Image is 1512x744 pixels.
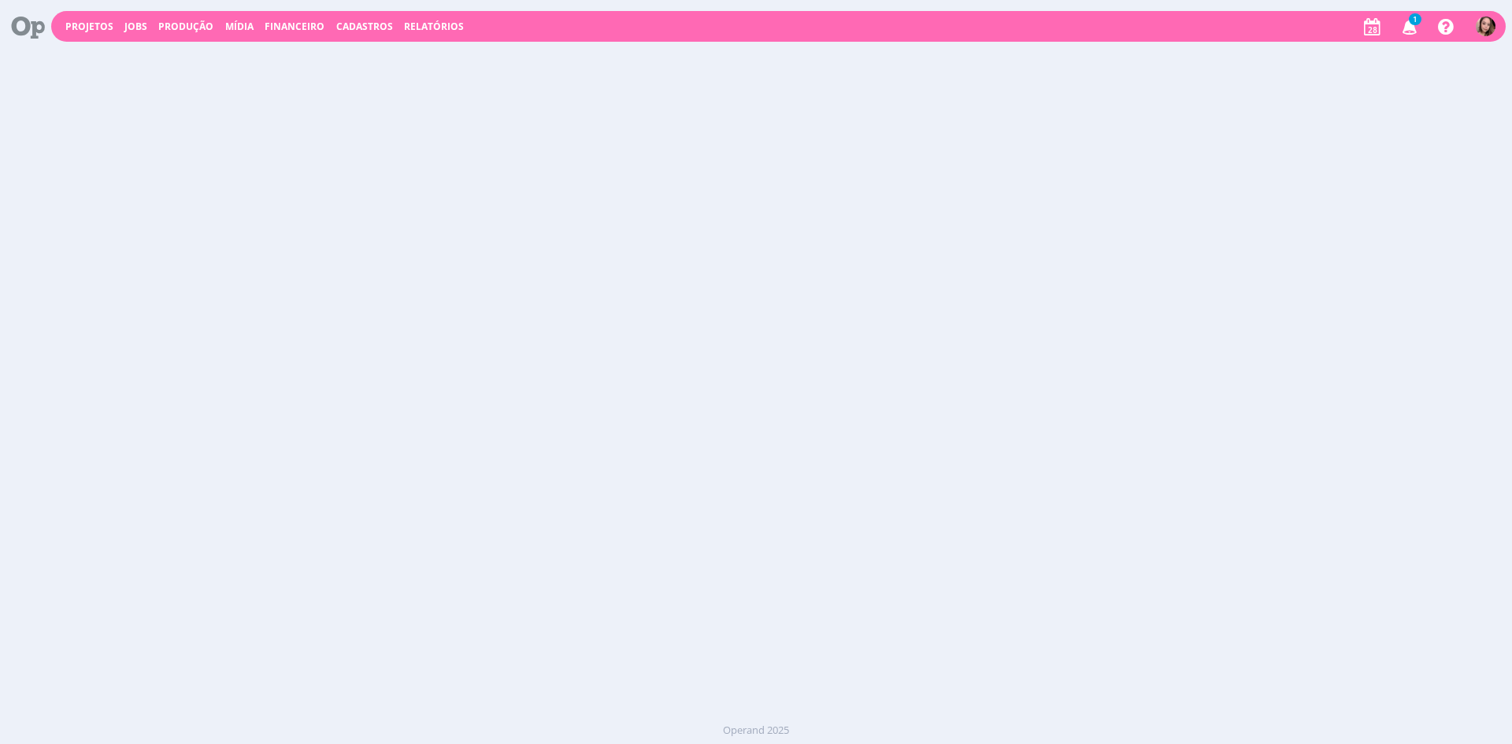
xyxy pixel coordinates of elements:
a: Financeiro [265,20,324,33]
a: Mídia [225,20,254,33]
button: Financeiro [260,20,329,33]
img: T [1476,17,1495,36]
button: Relatórios [399,20,469,33]
a: Jobs [124,20,147,33]
button: T [1475,13,1496,40]
button: Cadastros [332,20,398,33]
span: 1 [1409,13,1421,25]
button: 1 [1392,13,1425,41]
span: Cadastros [336,20,393,33]
button: Projetos [61,20,118,33]
button: Mídia [220,20,258,33]
a: Relatórios [404,20,464,33]
a: Projetos [65,20,113,33]
button: Jobs [120,20,152,33]
a: Produção [158,20,213,33]
button: Produção [154,20,218,33]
